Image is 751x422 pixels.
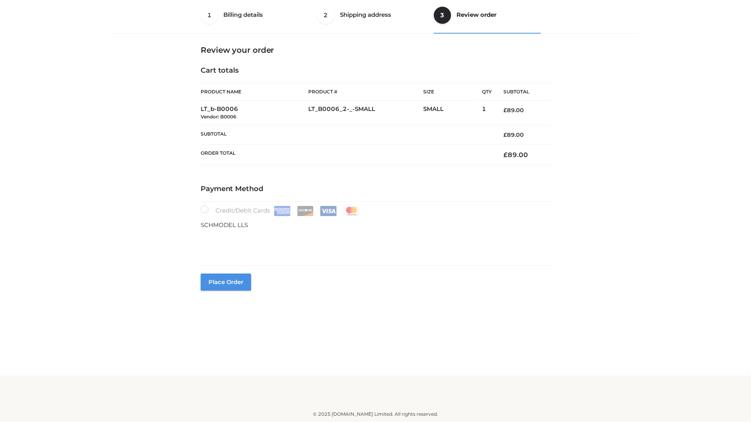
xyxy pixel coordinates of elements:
[116,410,635,418] div: © 2025 [DOMAIN_NAME] Limited. All rights reserved.
[201,45,550,55] h3: Review your order
[201,101,308,125] td: LT_b-B0006
[320,206,337,216] img: Visa
[201,66,550,75] h4: Cart totals
[201,206,361,216] label: Credit/Debit Cards
[201,274,251,291] button: Place order
[503,131,507,138] span: £
[503,151,528,159] bdi: 89.00
[503,131,524,138] bdi: 89.00
[201,83,308,101] th: Product Name
[503,107,507,114] span: £
[199,228,549,257] iframe: Secure payment input frame
[308,83,423,101] th: Product #
[343,206,360,216] img: Mastercard
[201,114,236,120] small: Vendor: B0006
[482,101,492,125] td: 1
[201,125,492,144] th: Subtotal
[201,145,492,165] th: Order Total
[503,151,508,159] span: £
[297,206,314,216] img: Discover
[201,220,550,230] p: SCHMODEL LLS
[308,101,423,125] td: LT_B0006_2-_-SMALL
[423,83,478,101] th: Size
[274,206,291,216] img: Amex
[482,83,492,101] th: Qty
[201,185,550,193] h4: Payment Method
[503,107,524,114] bdi: 89.00
[423,101,482,125] td: SMALL
[492,83,550,101] th: Subtotal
